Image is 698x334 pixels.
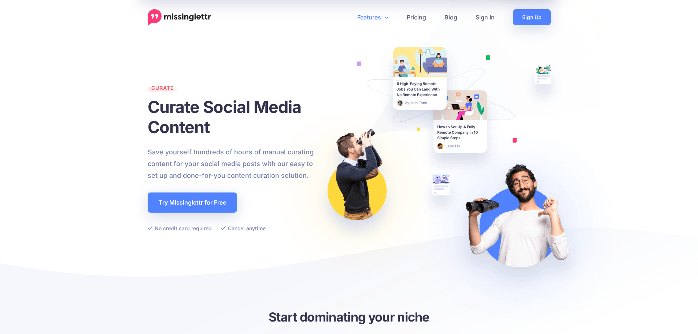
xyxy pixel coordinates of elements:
[148,9,211,25] a: Home
[513,9,551,25] a: Sign Up
[148,309,551,325] h3: Start dominating your niche
[148,97,322,137] h1: Curate Social Media Content
[398,9,435,25] a: Pricing
[148,224,212,233] li: No credit card required
[466,9,504,25] a: Sign In
[148,85,178,95] span: Curate
[148,192,237,213] a: Try Missinglettr for Free
[148,146,322,181] p: Save yourself hundreds of hours of manual curating content for your social media posts with our e...
[435,9,466,25] a: Blog
[221,224,266,233] li: Cancel anytime
[348,9,398,25] a: Features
